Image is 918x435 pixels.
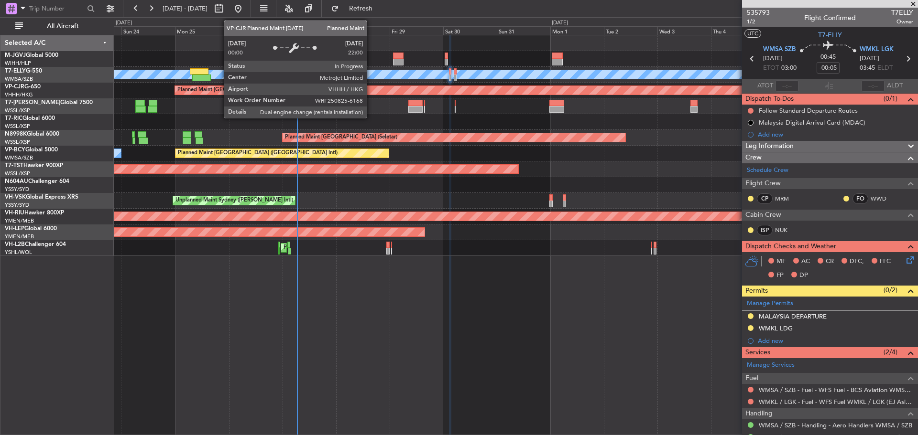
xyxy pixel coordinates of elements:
span: MF [776,257,786,266]
div: Planned Maint [GEOGRAPHIC_DATA] (Seletar) [285,130,397,145]
span: 03:45 [860,64,875,73]
span: (0/2) [884,285,897,295]
span: Cabin Crew [745,210,781,221]
div: Add new [758,130,913,138]
span: Dispatch Checks and Weather [745,241,836,252]
div: Wed 3 [657,26,711,35]
a: M-JGVJGlobal 5000 [5,53,58,58]
span: T7-ELLY [5,68,26,74]
a: YMEN/MEB [5,217,34,224]
span: Flight Crew [745,178,781,189]
span: ALDT [887,81,903,91]
div: WMKL LDG [759,324,793,332]
a: VP-CJRG-650 [5,84,41,90]
span: 535793 [747,8,770,18]
div: Planned Maint [GEOGRAPHIC_DATA] ([GEOGRAPHIC_DATA] Intl) [177,83,337,97]
div: Sun 31 [497,26,550,35]
a: YMEN/MEB [5,233,34,240]
div: Mon 25 [175,26,229,35]
a: VH-RIUHawker 800XP [5,210,64,216]
span: [DATE] - [DATE] [163,4,208,13]
input: Trip Number [29,1,84,16]
span: VH-L2B [5,242,25,247]
div: Thu 28 [336,26,390,35]
span: Handling [745,408,773,419]
span: ELDT [877,64,893,73]
a: WSSL/XSP [5,123,30,130]
a: VH-L2BChallenger 604 [5,242,66,247]
span: T7ELLY [891,8,913,18]
a: Schedule Crew [747,166,788,175]
span: DP [799,271,808,280]
div: [DATE] [552,19,568,27]
span: Owner [891,18,913,26]
span: T7-[PERSON_NAME] [5,100,60,106]
span: VP-CJR [5,84,24,90]
button: UTC [744,29,761,38]
div: Mon 1 [550,26,604,35]
span: 1/2 [747,18,770,26]
a: T7-RICGlobal 6000 [5,116,55,121]
div: [DATE] [116,19,132,27]
a: YSHL/WOL [5,249,32,256]
a: WSSL/XSP [5,170,30,177]
span: FFC [880,257,891,266]
span: VH-LEP [5,226,24,232]
span: WMSA SZB [763,45,796,54]
a: WSSL/XSP [5,138,30,146]
input: --:-- [776,80,798,92]
span: VH-RIU [5,210,24,216]
a: T7-TSTHawker 900XP [5,163,63,169]
div: Thu 4 [711,26,765,35]
span: M-JGVJ [5,53,26,58]
div: Wed 27 [283,26,336,35]
a: N8998KGlobal 6000 [5,131,59,137]
span: T7-ELLY [818,30,842,40]
span: ATOT [757,81,773,91]
a: NUK [775,226,797,234]
a: VH-LEPGlobal 6000 [5,226,57,232]
a: YSSY/SYD [5,186,29,193]
span: N8998K [5,131,27,137]
div: Unplanned Maint Sydney ([PERSON_NAME] Intl) [175,193,293,208]
span: WMKL LGK [860,45,894,54]
span: T7-TST [5,163,23,169]
div: Add new [758,337,913,345]
span: (2/4) [884,347,897,357]
span: VP-BCY [5,147,25,153]
span: Fuel [745,373,758,384]
div: Sun 24 [121,26,175,35]
a: WMSA / SZB - Handling - Aero Handlers WMSA / SZB [759,421,912,429]
span: VH-VSK [5,194,26,200]
a: Manage Services [747,361,795,370]
span: 03:00 [781,64,797,73]
span: Dispatch To-Dos [745,94,794,105]
span: Leg Information [745,141,794,152]
span: ETOT [763,64,779,73]
span: [DATE] [860,54,879,64]
a: VHHH/HKG [5,91,33,98]
span: Crew [745,152,762,163]
div: Malaysia Digital Arrival Card (MDAC) [759,118,865,127]
span: Permits [745,286,768,297]
span: 00:45 [820,53,836,62]
a: VP-BCYGlobal 5000 [5,147,58,153]
a: WMKL / LGK - Fuel - WFS Fuel WMKL / LGK (EJ Asia Only) [759,398,913,406]
div: Follow Standard Departure Routes [759,106,858,115]
span: FP [776,271,784,280]
a: WWD [871,194,892,203]
a: WIHH/HLP [5,60,31,67]
span: N604AU [5,179,28,184]
span: CR [826,257,834,266]
div: Planned Maint Sydney ([PERSON_NAME] Intl) [284,241,394,255]
a: WSSL/XSP [5,107,30,114]
div: Sat 30 [443,26,497,35]
a: VH-VSKGlobal Express XRS [5,194,78,200]
span: AC [801,257,810,266]
span: DFC, [850,257,864,266]
div: FO [852,193,868,204]
div: Planned Maint [GEOGRAPHIC_DATA] ([GEOGRAPHIC_DATA] Intl) [178,146,338,160]
a: Manage Permits [747,299,793,308]
div: Tue 26 [229,26,283,35]
button: Refresh [327,1,384,16]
